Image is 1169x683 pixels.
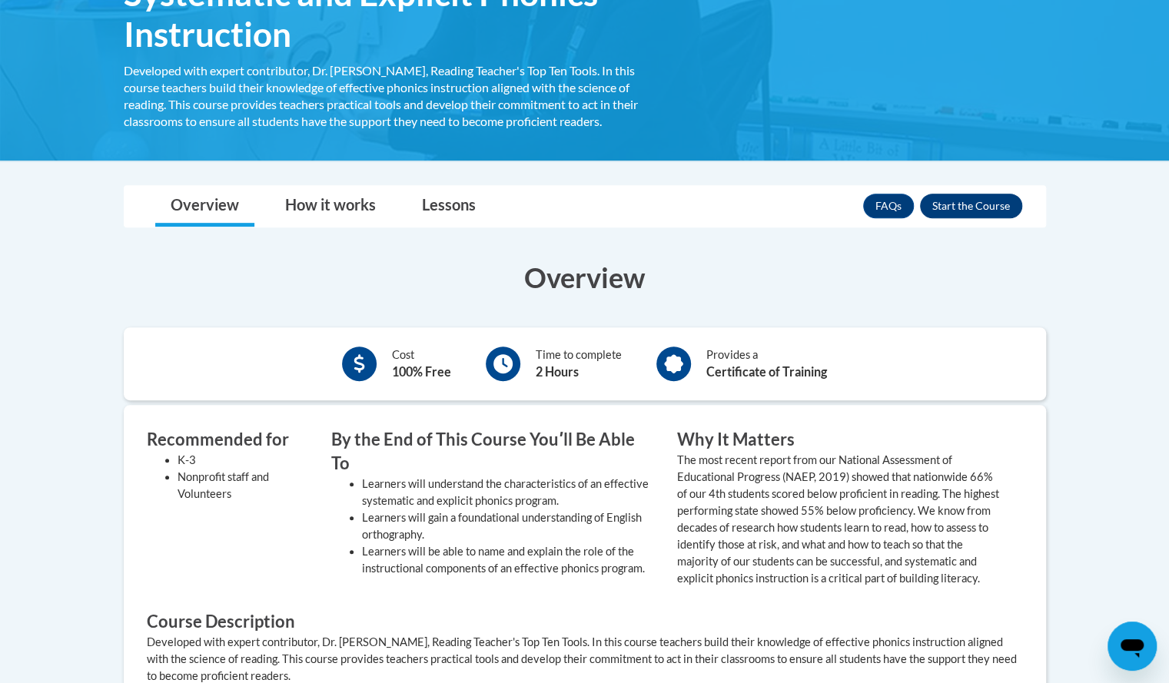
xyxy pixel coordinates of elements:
b: 100% Free [392,364,451,379]
li: Nonprofit staff and Volunteers [178,469,308,502]
a: Overview [155,186,254,227]
button: Enroll [920,194,1022,218]
h3: Why It Matters [677,428,1000,452]
div: Developed with expert contributor, Dr. [PERSON_NAME], Reading Teacher's Top Ten Tools. In this co... [124,62,654,130]
b: Certificate of Training [706,364,827,379]
h3: Course Description [147,610,1023,634]
h3: Recommended for [147,428,308,452]
li: Learners will gain a foundational understanding of English orthography. [362,509,654,543]
li: Learners will understand the characteristics of an effective systematic and explicit phonics prog... [362,476,654,509]
iframe: Button to launch messaging window [1108,622,1157,671]
div: Cost [392,346,451,381]
a: FAQs [863,194,914,218]
h3: By the End of This Course Youʹll Be Able To [331,428,654,476]
div: Time to complete [536,346,622,381]
li: Learners will be able to name and explain the role of the instructional components of an effectiv... [362,543,654,577]
a: Lessons [407,186,491,227]
b: 2 Hours [536,364,579,379]
h3: Overview [124,258,1046,297]
div: Provides a [706,346,827,381]
li: K-3 [178,452,308,469]
value: The most recent report from our National Assessment of Educational Progress (NAEP, 2019) showed t... [677,453,999,585]
a: How it works [270,186,391,227]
